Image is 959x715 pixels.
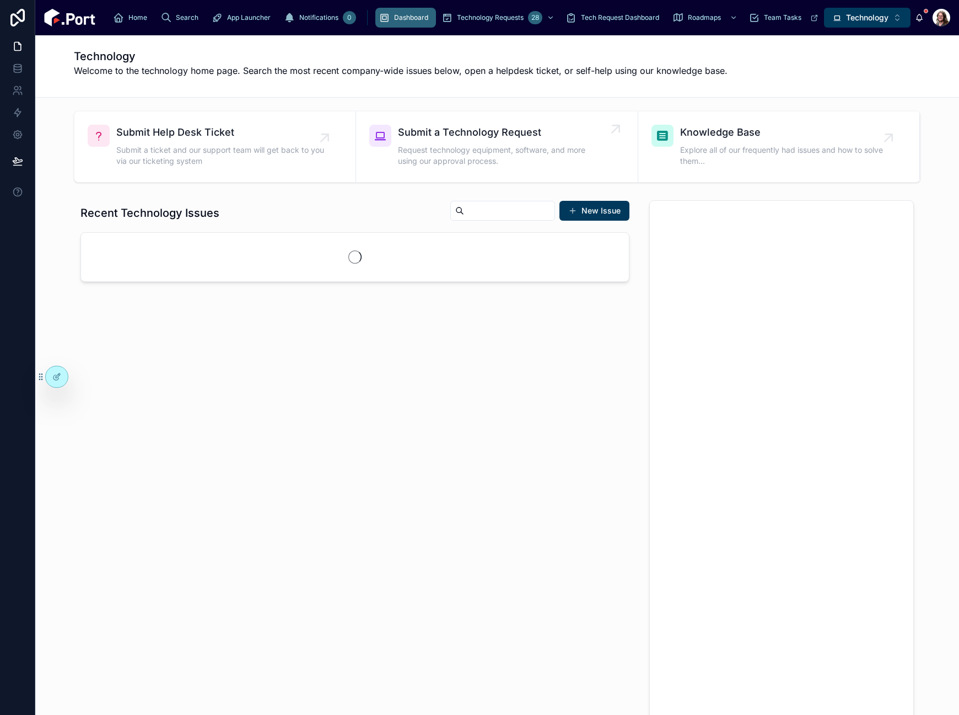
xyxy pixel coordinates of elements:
span: Dashboard [394,13,428,22]
img: App logo [44,9,95,26]
span: Tech Request Dashboard [581,13,659,22]
span: Submit a ticket and our support team will get back to you via our ticketing system [116,145,325,167]
div: 0 [343,11,356,24]
span: Team Tasks [764,13,801,22]
span: App Launcher [227,13,271,22]
span: Request technology equipment, software, and more using our approval process. [398,145,606,167]
a: Submit a Technology RequestRequest technology equipment, software, and more using our approval pr... [356,111,638,182]
a: Home [110,8,155,28]
a: Tech Request Dashboard [562,8,667,28]
a: Team Tasks [745,8,824,28]
a: Knowledge BaseExplore all of our frequently had issues and how to solve them... [638,111,920,182]
span: Technology [846,12,888,23]
span: Technology Requests [457,13,524,22]
span: Notifications [299,13,338,22]
span: Submit Help Desk Ticket [116,125,325,140]
span: Roadmaps [688,13,721,22]
a: Submit Help Desk TicketSubmit a ticket and our support team will get back to you via our ticketin... [74,111,356,182]
h1: Technology [74,49,728,64]
p: Welcome to the technology home page. Search the most recent company-wide issues below, open a hel... [74,64,728,77]
button: Select Button [824,8,910,28]
span: Search [176,13,198,22]
a: App Launcher [208,8,278,28]
a: Technology Requests28 [438,8,560,28]
div: 28 [528,11,542,24]
a: Dashboard [375,8,436,28]
button: New Issue [559,201,629,221]
a: Search [157,8,206,28]
span: Knowledge Base [680,125,888,140]
a: Roadmaps [669,8,743,28]
h1: Recent Technology Issues [80,205,219,221]
span: Submit a Technology Request [398,125,606,140]
span: Explore all of our frequently had issues and how to solve them... [680,145,888,167]
span: Home [128,13,147,22]
a: Notifications0 [281,8,359,28]
div: scrollable content [104,6,824,30]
